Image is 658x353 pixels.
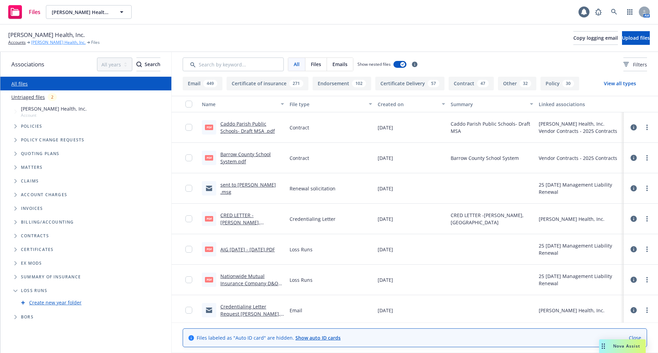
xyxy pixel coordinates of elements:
[5,2,43,22] a: Files
[562,80,574,87] div: 30
[21,275,81,279] span: Summary of insurance
[451,212,533,226] span: CRED LETTER -[PERSON_NAME], [GEOGRAPHIC_DATA]
[29,299,82,306] a: Create new year folder
[185,307,192,314] input: Toggle Row Selected
[449,77,494,90] button: Contract
[136,58,160,71] button: SearchSearch
[451,101,525,108] div: Summary
[539,127,617,135] div: Vendor Contracts - 2025 Contracts
[378,215,393,223] span: [DATE]
[290,124,309,131] span: Contract
[21,112,87,118] span: Account
[290,246,313,253] span: Loss Runs
[8,39,26,46] a: Accounts
[205,125,213,130] span: pdf
[311,61,321,68] span: Files
[183,58,284,71] input: Search by keyword...
[643,154,651,162] a: more
[21,289,47,293] span: Loss Runs
[220,212,276,233] a: CRED LETTER -[PERSON_NAME], [GEOGRAPHIC_DATA]pdf
[428,80,439,87] div: 57
[11,93,45,101] a: Untriaged files
[185,101,192,108] input: Select all
[52,9,111,16] span: [PERSON_NAME] Health, Inc.
[21,234,49,238] span: Contracts
[378,185,393,192] span: [DATE]
[375,96,448,112] button: Created on
[220,303,280,339] a: Credentialing Letter Request [PERSON_NAME], PA- Methodist Health System ([PERSON_NAME] Health)
[539,181,621,196] div: 25 [DATE] Management Liability Renewal
[643,306,651,314] a: more
[0,104,171,215] div: Tree Example
[185,124,192,131] input: Toggle Row Selected
[643,245,651,253] a: more
[287,96,375,112] button: File type
[185,154,192,161] input: Toggle Row Selected
[21,206,43,211] span: Invoices
[205,277,213,282] span: PDF
[378,307,393,314] span: [DATE]
[205,216,213,221] span: pdf
[643,215,651,223] a: more
[21,165,42,169] span: Matters
[539,307,605,314] div: [PERSON_NAME] Health, Inc.
[21,152,60,156] span: Quoting plans
[136,58,160,71] div: Search
[352,80,366,87] div: 102
[0,215,171,324] div: Folder Tree Example
[21,179,39,183] span: Claims
[220,121,275,134] a: Caddo Parish Public Schools- Draft MSA .pdf
[448,96,536,112] button: Summary
[375,77,444,90] button: Certificate Delivery
[203,80,217,87] div: 449
[21,261,42,265] span: Ex Mods
[11,80,28,87] a: All files
[205,155,213,160] span: pdf
[378,124,393,131] span: [DATE]
[21,193,67,197] span: Account charges
[643,123,651,131] a: more
[205,247,213,252] span: PDF
[185,246,192,253] input: Toggle Row Selected
[539,273,621,287] div: 25 [DATE] Management Liability Renewal
[21,138,84,142] span: Policy change requests
[536,96,624,112] button: Linked associations
[290,185,336,192] span: Renewal solicitation
[91,39,100,46] span: Files
[633,61,647,68] span: Filters
[136,62,142,67] svg: Search
[290,154,309,162] span: Contract
[643,276,651,284] a: more
[539,242,621,256] div: 25 [DATE] Management Liability Renewal
[290,307,302,314] span: Email
[21,315,34,319] span: BORs
[220,151,271,165] a: Barrow County School System.pdf
[199,96,287,112] button: Name
[21,105,87,112] span: [PERSON_NAME] Health, Inc.
[197,334,341,341] span: Files labeled as "Auto ID card" are hidden.
[622,35,650,41] span: Upload files
[185,215,192,222] input: Toggle Row Selected
[573,35,618,41] span: Copy logging email
[21,220,74,224] span: Billing/Accounting
[289,80,303,87] div: 271
[8,30,85,39] span: [PERSON_NAME] Health, Inc.
[378,246,393,253] span: [DATE]
[378,276,393,283] span: [DATE]
[378,101,438,108] div: Created on
[220,273,279,301] a: Nationwide Mutual Insurance Company D&O ML [DATE] - [DATE] Loss Runs - Valued [DATE].PDF
[31,39,86,46] a: [PERSON_NAME] Health, Inc.
[48,93,57,101] div: 2
[290,101,364,108] div: File type
[623,5,637,19] a: Switch app
[227,77,308,90] button: Certificate of insurance
[21,248,53,252] span: Certificates
[573,31,618,45] button: Copy logging email
[183,77,222,90] button: Email
[613,343,640,349] span: Nova Assist
[623,58,647,71] button: Filters
[29,9,40,15] span: Files
[451,154,519,162] span: Barrow County School System
[607,5,621,19] a: Search
[378,154,393,162] span: [DATE]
